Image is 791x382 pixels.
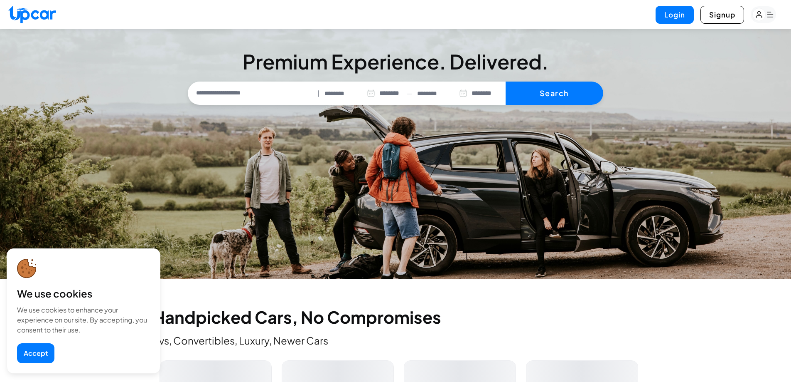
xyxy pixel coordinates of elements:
div: We use cookies to enhance your experience on our site. By accepting, you consent to their use. [17,305,150,335]
p: Evs, Convertibles, Luxury, Newer Cars [153,334,638,347]
h2: Handpicked Cars, No Compromises [153,309,638,325]
div: We use cookies [17,287,150,300]
img: cookie-icon.svg [17,259,37,278]
img: Upcar Logo [8,5,56,23]
h3: Premium Experience. Delivered. [188,52,603,72]
button: Search [506,82,603,105]
button: Accept [17,343,54,363]
span: — [407,89,412,98]
button: Login [656,6,694,24]
button: Signup [700,6,744,24]
span: | [317,89,319,98]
